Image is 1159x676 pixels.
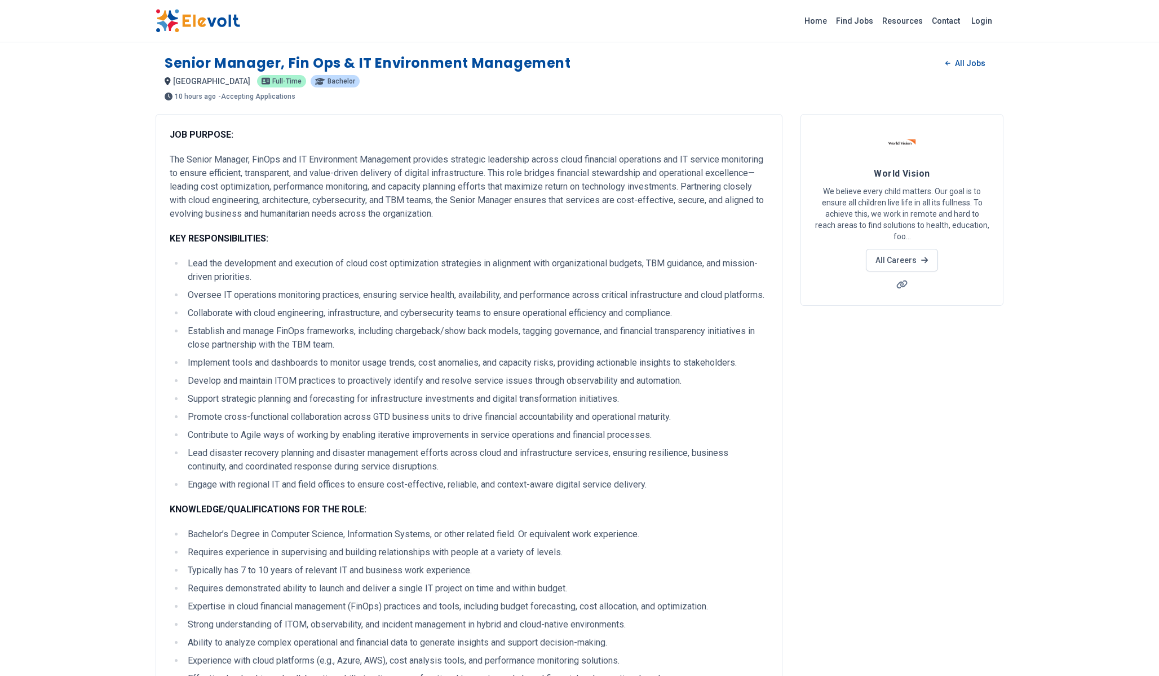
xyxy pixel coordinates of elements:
[965,10,999,32] a: Login
[184,428,768,442] li: Contribute to Agile ways of working by enabling iterative improvements in service operations and ...
[184,446,768,473] li: Lead disaster recovery planning and disaster management efforts across cloud and infrastructure s...
[927,12,965,30] a: Contact
[170,153,768,221] p: The Senior Manager, FinOps and IT Environment Management provides strategic leadership across clo...
[165,54,571,72] h1: Senior Manager, Fin Ops & IT Environment Management
[184,618,768,631] li: Strong understanding of ITOM, observability, and incident management in hybrid and cloud-native e...
[184,374,768,388] li: Develop and maintain ITOM practices to proactively identify and resolve service issues through ob...
[184,478,768,491] li: Engage with regional IT and field offices to ensure cost-effective, reliable, and context-aware d...
[184,410,768,424] li: Promote cross-functional collaboration across GTD business units to drive financial accountabilit...
[218,93,295,100] p: - Accepting Applications
[184,654,768,668] li: Experience with cloud platforms (e.g., Azure, AWS), cost analysis tools, and performance monitori...
[184,306,768,320] li: Collaborate with cloud engineering, infrastructure, and cybersecurity teams to ensure operational...
[184,636,768,649] li: Ability to analyze complex operational and financial data to generate insights and support decisi...
[831,12,878,30] a: Find Jobs
[170,129,233,140] strong: JOB PURPOSE:
[156,9,240,33] img: Elevolt
[888,128,916,156] img: World Vision
[170,504,366,515] strong: KNOWLEDGE/QUALIFICATIONS FOR THE ROLE:
[874,168,930,179] span: World Vision
[184,546,768,559] li: Requires experience in supervising and building relationships with people at a variety of levels.
[184,528,768,541] li: Bachelor’s Degree in Computer Science, Information Systems, or other related field. Or equivalent...
[184,600,768,613] li: Expertise in cloud financial management (FinOps) practices and tools, including budget forecastin...
[184,324,768,352] li: Establish and manage FinOps frameworks, including chargeback/show back models, tagging governance...
[184,356,768,370] li: Implement tools and dashboards to monitor usage trends, cost anomalies, and capacity risks, provi...
[866,249,937,271] a: All Careers
[184,582,768,595] li: Requires demonstrated ability to launch and deliver a single IT project on time and within budget.
[184,257,768,284] li: Lead the development and execution of cloud cost optimization strategies in alignment with organi...
[184,288,768,302] li: Oversee IT operations monitoring practices, ensuring service health, availability, and performanc...
[936,55,994,72] a: All Jobs
[170,233,268,244] strong: KEY RESPONSIBILITIES:
[800,319,1003,477] iframe: Advertisement
[878,12,927,30] a: Resources
[800,12,831,30] a: Home
[173,77,250,86] span: [GEOGRAPHIC_DATA]
[328,78,355,85] span: Bachelor
[815,186,989,242] p: We believe every child matters. Our goal is to ensure all children live life in all its fullness....
[800,491,1003,649] iframe: Advertisement
[184,564,768,577] li: Typically has 7 to 10 years of relevant IT and business work experience.
[175,93,216,100] span: 10 hours ago
[184,392,768,406] li: Support strategic planning and forecasting for infrastructure investments and digital transformat...
[272,78,302,85] span: Full-time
